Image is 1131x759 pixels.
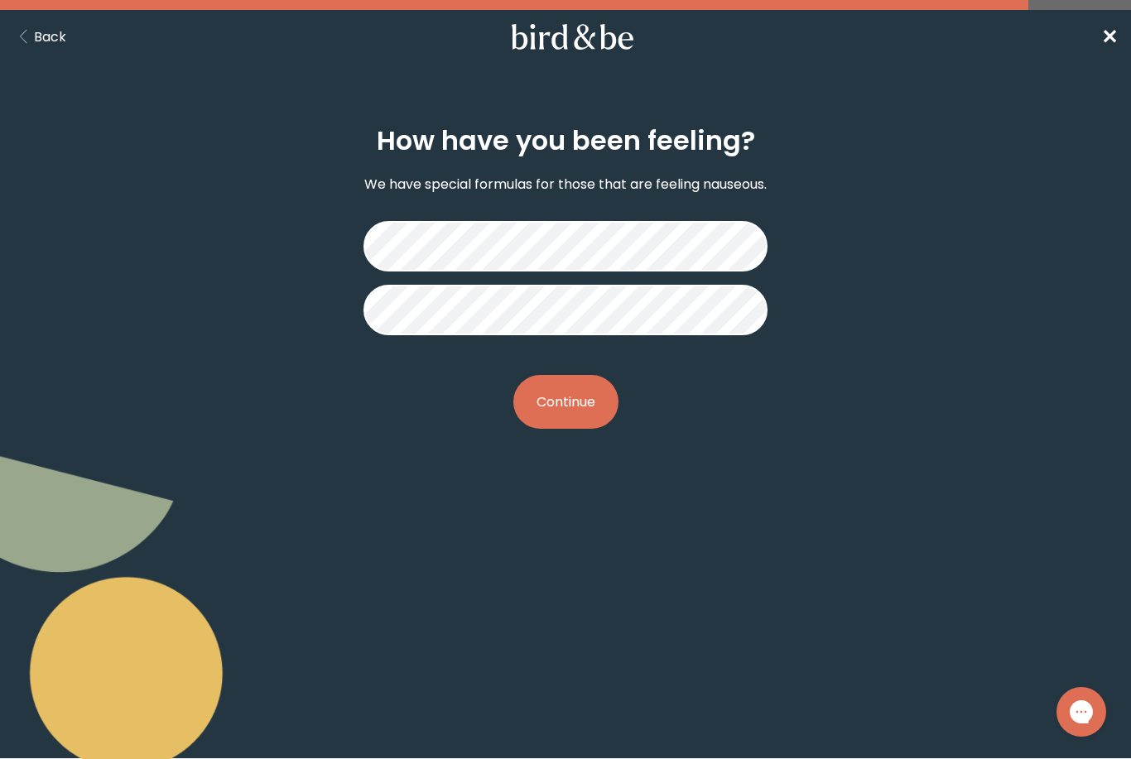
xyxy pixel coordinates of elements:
[364,174,767,195] p: We have special formulas for those that are feeling nauseous.
[1101,23,1118,50] span: ✕
[1048,681,1114,742] iframe: Gorgias live chat messenger
[1101,22,1118,51] a: ✕
[13,26,66,47] button: Back Button
[513,375,618,429] button: Continue
[377,121,755,161] h2: How have you been feeling?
